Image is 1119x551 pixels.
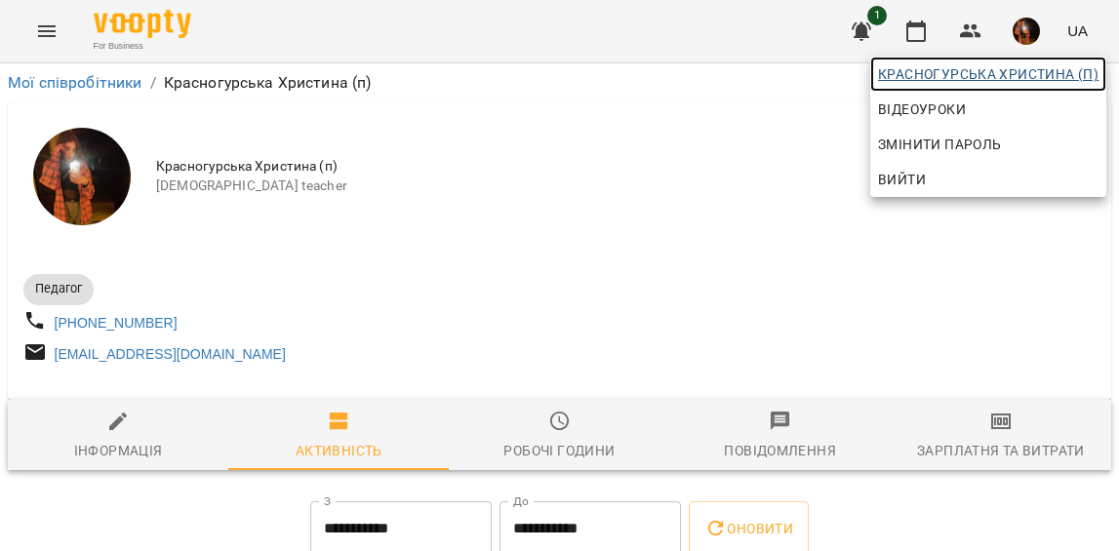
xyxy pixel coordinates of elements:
[870,92,974,127] a: Відеоуроки
[878,133,1099,156] span: Змінити пароль
[878,62,1099,86] span: Красногурська Христина (п)
[878,168,926,191] span: Вийти
[878,98,966,121] span: Відеоуроки
[870,162,1106,197] button: Вийти
[870,57,1106,92] a: Красногурська Христина (п)
[870,127,1106,162] a: Змінити пароль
